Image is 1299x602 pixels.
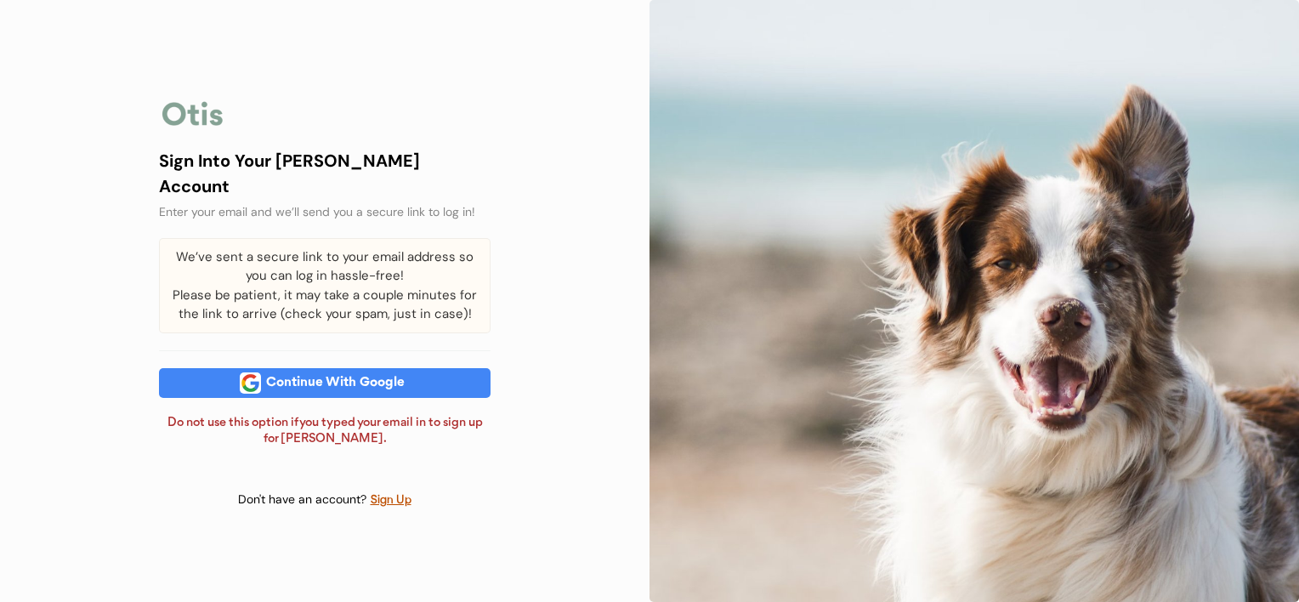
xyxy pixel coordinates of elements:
[238,491,370,508] div: Don't have an account?
[159,203,491,221] div: Enter your email and we’ll send you a secure link to log in!
[261,377,410,389] div: Continue With Google
[159,148,491,199] div: Sign Into Your [PERSON_NAME] Account
[159,415,491,448] div: Do not use this option if you typed your email in to sign up for [PERSON_NAME].
[159,238,491,333] div: We’ve sent a secure link to your email address so you can log in hassle-free! Please be patient, ...
[370,491,412,510] div: Sign Up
